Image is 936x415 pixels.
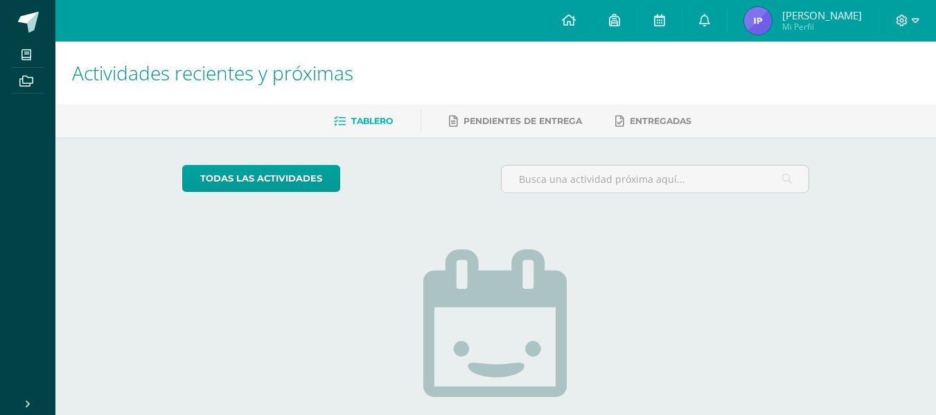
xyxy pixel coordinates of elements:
[782,21,862,33] span: Mi Perfil
[449,110,582,132] a: Pendientes de entrega
[351,116,393,126] span: Tablero
[502,166,809,193] input: Busca una actividad próxima aquí...
[463,116,582,126] span: Pendientes de entrega
[630,116,691,126] span: Entregadas
[334,110,393,132] a: Tablero
[615,110,691,132] a: Entregadas
[782,8,862,22] span: [PERSON_NAME]
[744,7,772,35] img: a643ab4d341f77dd2b5c74a1f74d7e9c.png
[182,165,340,192] a: todas las Actividades
[72,60,353,86] span: Actividades recientes y próximas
